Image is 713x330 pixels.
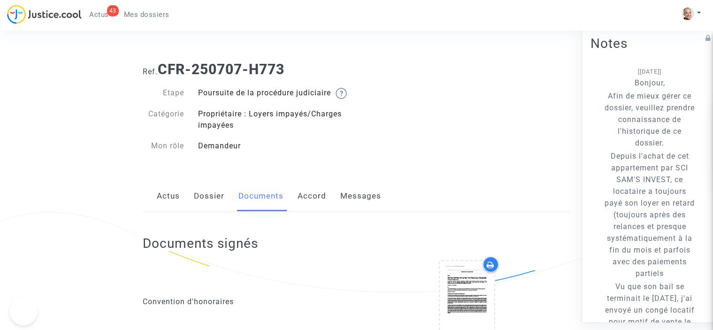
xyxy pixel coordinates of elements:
div: 43 [107,5,119,16]
h2: Documents signés [143,235,258,252]
a: Messages [340,181,381,212]
span: [[DATE]] [638,68,661,75]
div: Catégorie [136,108,191,131]
span: Actus [89,10,109,19]
a: Actus [157,181,180,212]
img: jc-logo.svg [7,5,82,24]
p: Afin de mieux gérer ce dossier, veuillez prendre connaissance de l'historique de ce dossier. [605,90,695,148]
a: Accord [298,181,326,212]
a: 43Actus [82,8,116,22]
div: Propriétaire : Loyers impayés/Charges impayées [191,108,357,131]
img: help.svg [336,88,347,99]
div: Convention d'honoraires [143,296,350,307]
div: Poursuite de la procédure judiciaire [191,87,357,99]
span: Mes dossiers [124,10,169,19]
b: CFR-250707-H773 [158,61,284,77]
a: Mes dossiers [116,8,177,22]
p: Bonjour, [605,77,695,88]
a: Dossier [194,181,224,212]
p: Depuis l'achat de cet appartement par SCI SAM'S INVEST, ce locataire a toujours payé son loyer en... [605,150,695,279]
iframe: Help Scout Beacon - Open [9,297,38,325]
img: ACg8ocKZU31xno-LpBqyWwI6qQfhaET-15XAm_d3fkRpZRSuTkJYLxqnFA=s96-c [681,7,694,20]
div: Etape [136,87,191,99]
div: Demandeur [191,140,357,152]
div: Mon rôle [136,140,191,152]
h2: Notes [590,35,709,51]
span: Ref. [143,67,158,76]
a: Documents [238,181,284,212]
